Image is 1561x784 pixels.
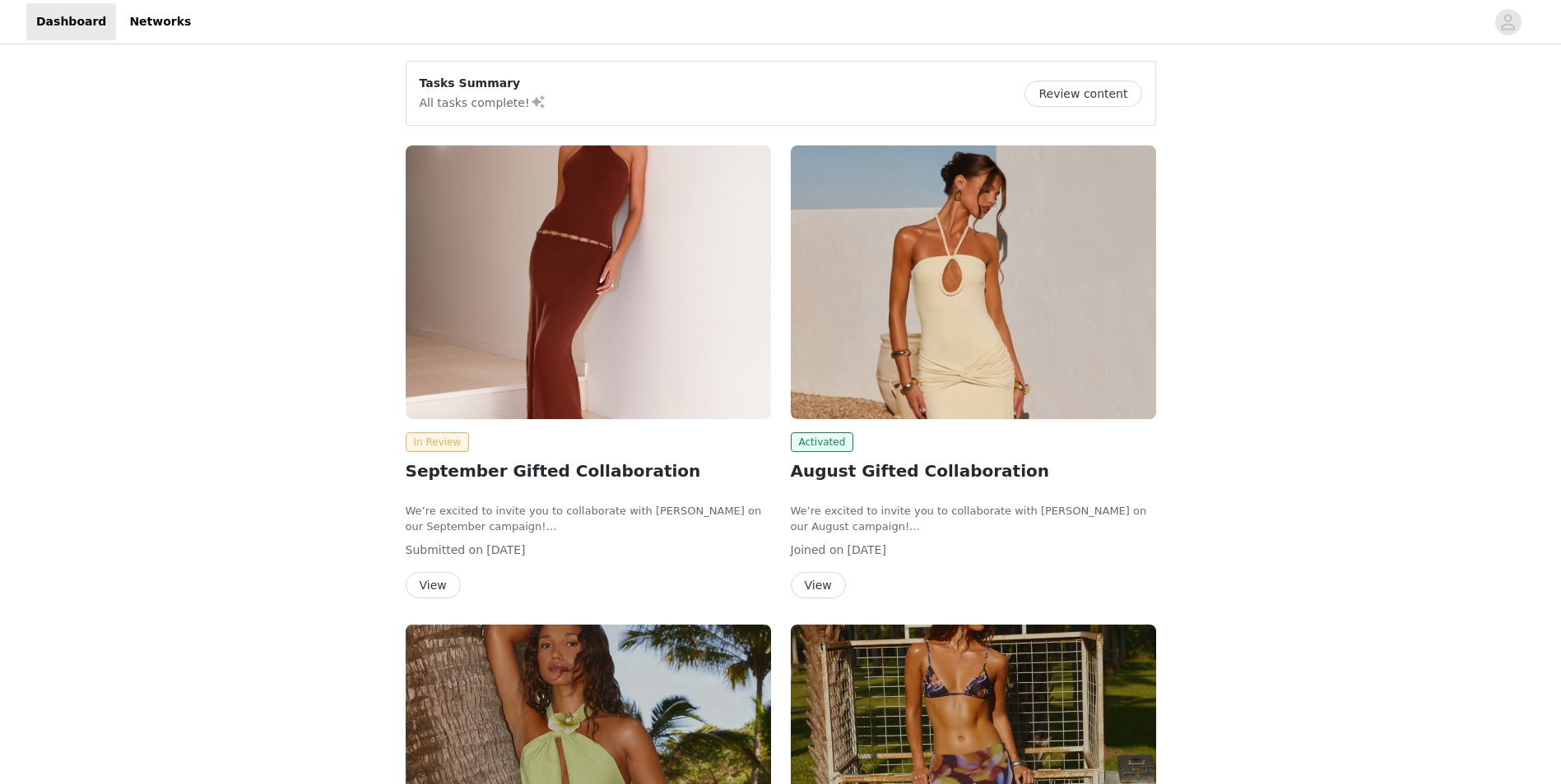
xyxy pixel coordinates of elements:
[486,543,525,556] span: [DATE]
[406,459,771,483] h2: September Gifted Collaboration
[791,543,844,556] span: Joined on
[406,145,771,419] img: Peppermayo AUS
[119,3,201,40] a: Networks
[791,503,1156,535] p: We’re excited to invite you to collaborate with [PERSON_NAME] on our August campaign!
[406,503,771,535] p: We’re excited to invite you to collaborate with [PERSON_NAME] on our September campaign!
[848,543,886,556] span: [DATE]
[791,579,846,592] a: View
[791,432,854,452] span: Activated
[791,145,1156,419] img: Peppermayo AUS
[26,3,116,40] a: Dashboard
[1024,81,1141,107] button: Review content
[406,579,461,592] a: View
[406,572,461,598] button: View
[406,543,484,556] span: Submitted on
[420,92,546,112] p: All tasks complete!
[420,75,546,92] p: Tasks Summary
[791,459,1156,483] h2: August Gifted Collaboration
[406,432,470,452] span: In Review
[791,572,846,598] button: View
[1500,9,1516,35] div: avatar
